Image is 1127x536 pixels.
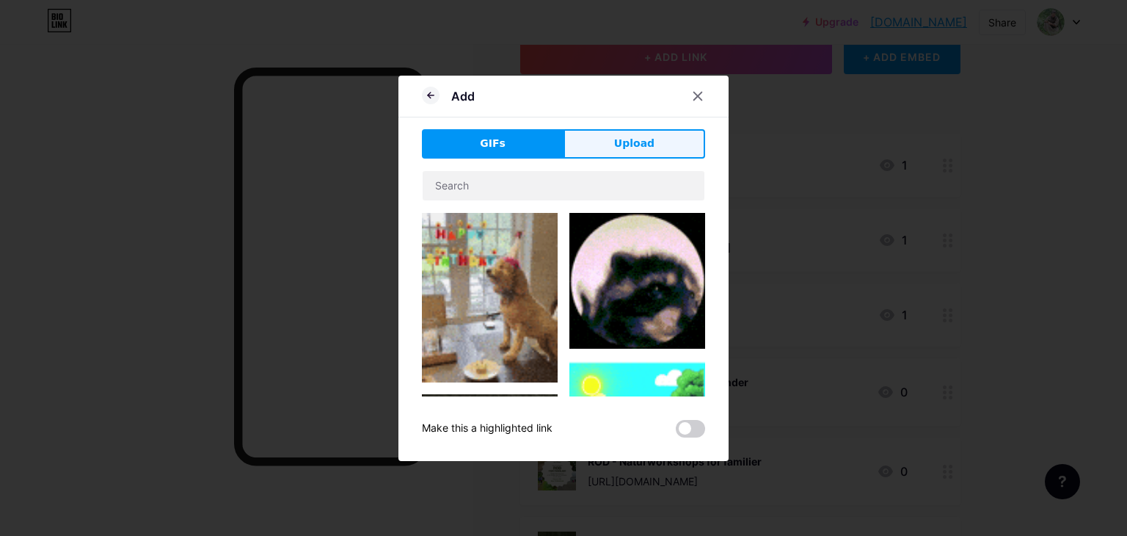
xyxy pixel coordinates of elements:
img: Gihpy [569,213,705,349]
button: GIFs [422,129,563,159]
div: Make this a highlighted link [422,420,552,438]
input: Search [423,171,704,200]
span: GIFs [480,136,506,151]
button: Upload [563,129,705,159]
img: Gihpy [422,213,558,383]
span: Upload [614,136,654,151]
img: Gihpy [569,361,705,496]
img: Gihpy [422,394,558,530]
div: Add [451,87,475,105]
